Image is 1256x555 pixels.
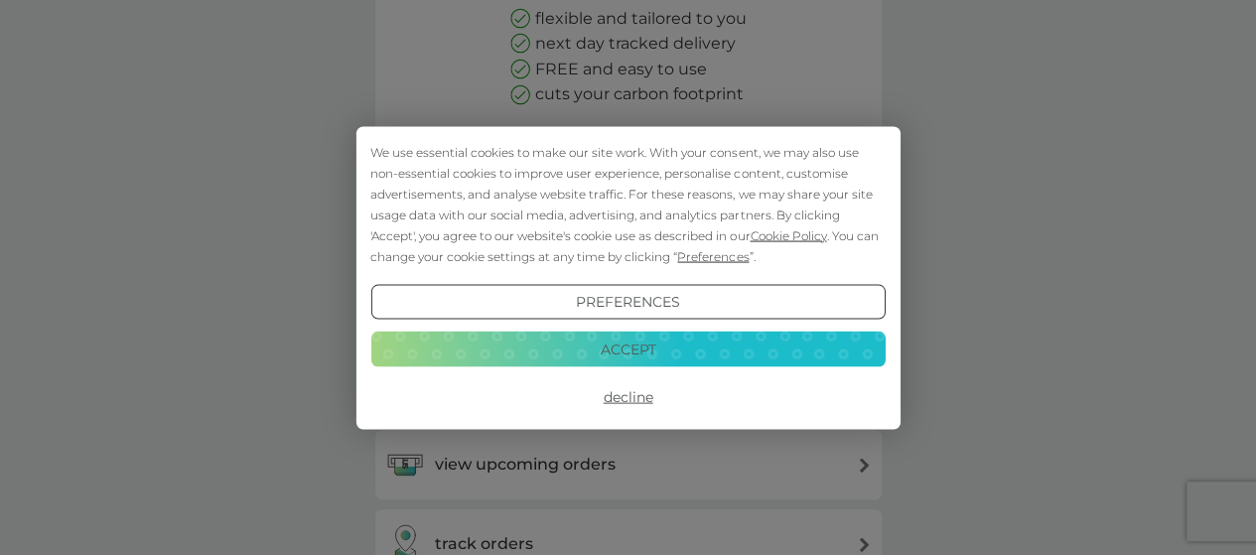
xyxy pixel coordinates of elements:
[370,332,885,367] button: Accept
[677,248,749,263] span: Preferences
[355,126,900,429] div: Cookie Consent Prompt
[370,141,885,266] div: We use essential cookies to make our site work. With your consent, we may also use non-essential ...
[370,379,885,415] button: Decline
[750,227,826,242] span: Cookie Policy
[370,284,885,320] button: Preferences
